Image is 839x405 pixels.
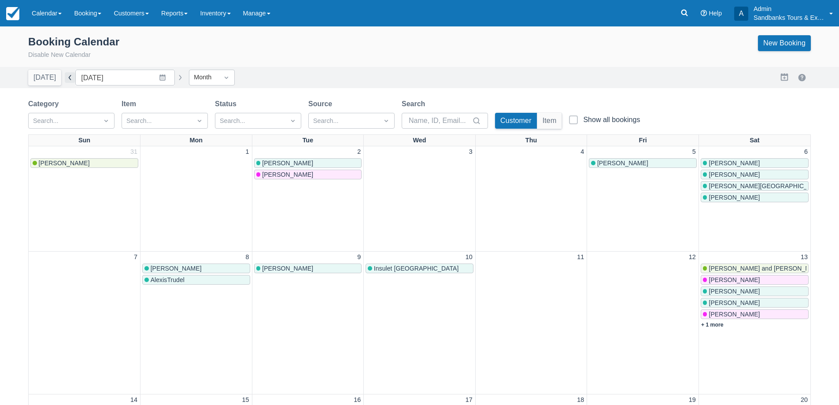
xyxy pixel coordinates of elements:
[575,395,586,405] a: 18
[28,35,119,48] div: Booking Calendar
[709,299,760,306] span: [PERSON_NAME]
[524,135,539,146] a: Thu
[701,10,707,16] i: Help
[691,147,698,157] a: 5
[262,171,313,178] span: [PERSON_NAME]
[195,116,204,125] span: Dropdown icon
[701,170,809,179] a: [PERSON_NAME]
[409,113,470,129] input: Name, ID, Email...
[701,181,809,191] a: [PERSON_NAME][GEOGRAPHIC_DATA]
[583,115,640,124] div: Show all bookings
[222,73,231,82] span: Dropdown icon
[308,99,336,109] label: Source
[102,116,111,125] span: Dropdown icon
[402,99,429,109] label: Search
[374,265,459,272] span: Insulet [GEOGRAPHIC_DATA]
[701,309,809,319] a: [PERSON_NAME]
[464,253,474,262] a: 10
[382,116,391,125] span: Dropdown icon
[709,171,760,178] span: [PERSON_NAME]
[244,253,251,262] a: 8
[142,264,250,273] a: [PERSON_NAME]
[355,253,362,262] a: 9
[301,135,315,146] a: Tue
[709,194,760,201] span: [PERSON_NAME]
[709,265,825,272] span: [PERSON_NAME] and [PERSON_NAME]
[709,288,760,295] span: [PERSON_NAME]
[597,160,648,167] span: [PERSON_NAME]
[701,158,809,168] a: [PERSON_NAME]
[687,253,698,262] a: 12
[701,286,809,296] a: [PERSON_NAME]
[799,253,809,262] a: 13
[288,116,297,125] span: Dropdown icon
[39,160,90,167] span: [PERSON_NAME]
[709,10,722,17] span: Help
[687,395,698,405] a: 19
[262,265,313,272] span: [PERSON_NAME]
[28,50,91,60] button: Disable New Calendar
[30,158,138,168] a: [PERSON_NAME]
[142,275,250,285] a: AlexisTrudel
[709,311,760,318] span: [PERSON_NAME]
[129,395,139,405] a: 14
[575,253,586,262] a: 11
[151,276,185,283] span: AlexisTrudel
[734,7,748,21] div: A
[215,99,240,109] label: Status
[132,253,139,262] a: 7
[77,135,92,146] a: Sun
[709,160,760,167] span: [PERSON_NAME]
[129,147,139,157] a: 31
[6,7,19,20] img: checkfront-main-nav-mini-logo.png
[579,147,586,157] a: 4
[122,99,140,109] label: Item
[709,276,760,283] span: [PERSON_NAME]
[254,158,362,168] a: [PERSON_NAME]
[701,193,809,202] a: [PERSON_NAME]
[188,135,205,146] a: Mon
[754,13,824,22] p: Sandbanks Tours & Experiences
[244,147,251,157] a: 1
[799,395,809,405] a: 20
[467,147,474,157] a: 3
[701,275,809,285] a: [PERSON_NAME]
[709,182,824,189] span: [PERSON_NAME][GEOGRAPHIC_DATA]
[194,73,214,82] div: Month
[151,265,202,272] span: [PERSON_NAME]
[802,147,809,157] a: 6
[28,70,61,85] button: [DATE]
[355,147,362,157] a: 2
[701,322,724,328] a: + 1 more
[366,264,473,273] a: Insulet [GEOGRAPHIC_DATA]
[28,99,62,109] label: Category
[411,135,428,146] a: Wed
[240,395,251,405] a: 15
[537,113,562,129] button: Item
[75,70,175,85] input: Date
[254,264,362,273] a: [PERSON_NAME]
[748,135,761,146] a: Sat
[464,395,474,405] a: 17
[352,395,362,405] a: 16
[495,113,537,129] button: Customer
[701,298,809,308] a: [PERSON_NAME]
[254,170,362,179] a: [PERSON_NAME]
[637,135,648,146] a: Fri
[262,160,313,167] span: [PERSON_NAME]
[754,4,824,13] p: Admin
[701,264,809,273] a: [PERSON_NAME] and [PERSON_NAME]
[758,35,811,51] a: New Booking
[589,158,697,168] a: [PERSON_NAME]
